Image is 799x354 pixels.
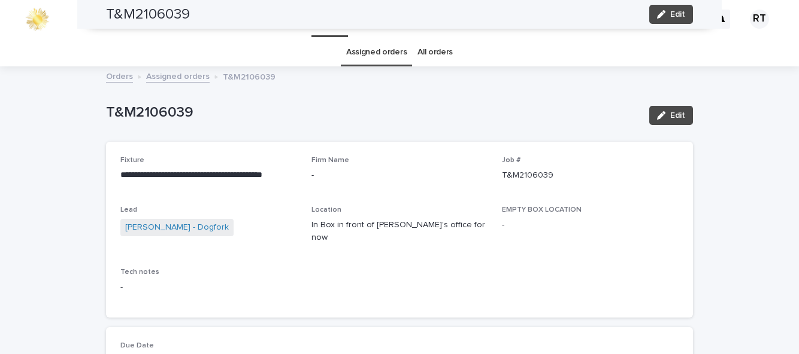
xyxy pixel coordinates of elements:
span: Job # [502,157,520,164]
div: RT [750,10,769,29]
p: In Box in front of [PERSON_NAME]'s office for now [311,219,488,244]
span: Lead [120,206,137,213]
p: T&M2106039 [502,169,679,182]
span: Due Date [120,342,154,349]
span: Location [311,206,341,213]
p: T&M2106039 [223,69,276,83]
span: Firm Name [311,157,349,164]
img: 0ffKfDbyRa2Iv8hnaAqg [24,7,50,31]
a: [PERSON_NAME] - Dogfork [125,221,229,234]
a: All orders [417,38,453,66]
a: Assigned orders [346,38,407,66]
button: Edit [649,106,693,125]
p: T&M2106039 [106,104,640,121]
a: Assigned orders [146,69,210,83]
span: Fixture [120,157,144,164]
span: EMPTY BOX LOCATION [502,206,582,213]
p: - [311,169,488,182]
p: - [502,219,679,231]
a: Orders [106,69,133,83]
span: Edit [670,111,685,120]
p: - [120,281,679,294]
span: Tech notes [120,268,159,276]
